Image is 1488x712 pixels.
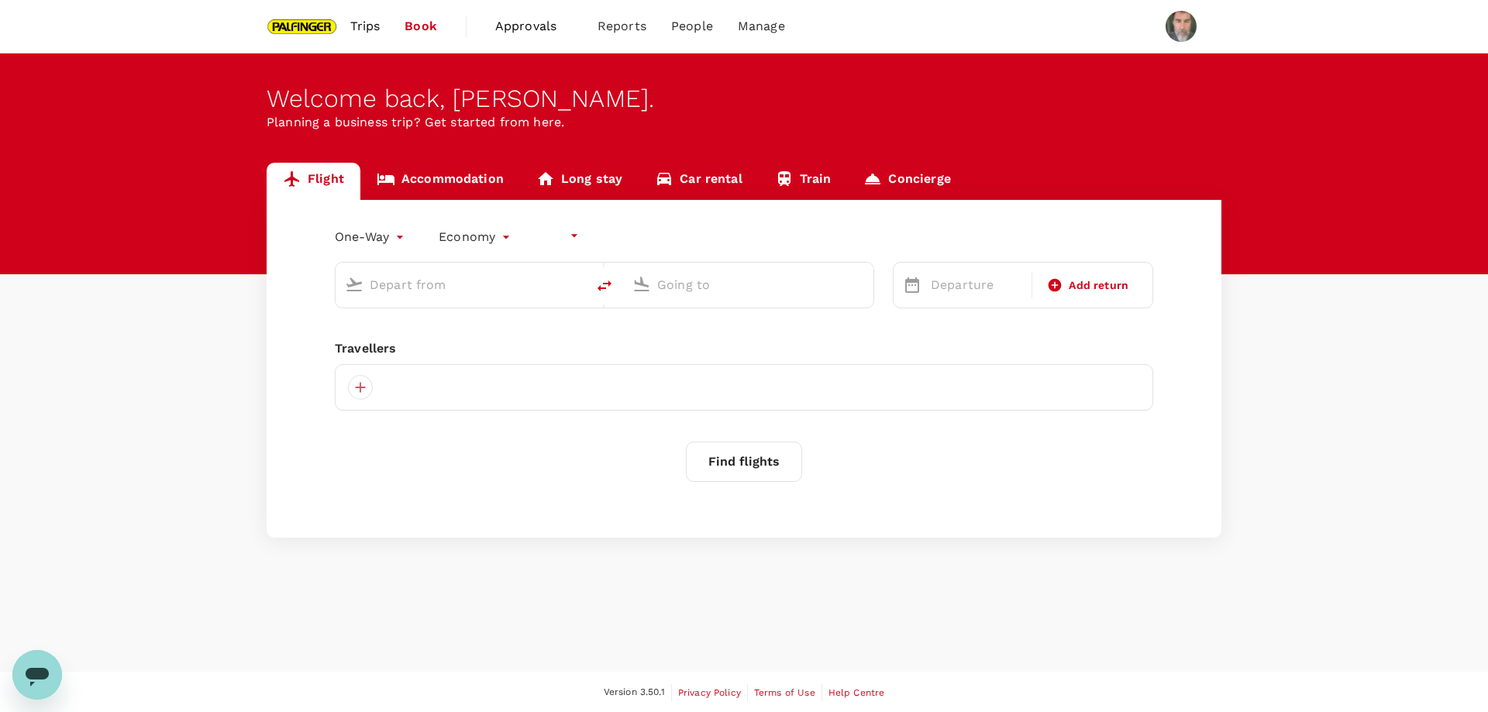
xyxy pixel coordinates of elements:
button: Open [863,283,866,286]
p: Departure [931,276,1022,294]
img: Herbert Kröll [1166,11,1197,42]
input: Going to [657,273,841,297]
a: Car rental [639,163,759,200]
a: Train [759,163,848,200]
a: Flight [267,163,360,200]
span: Trips [350,17,381,36]
img: Palfinger Asia Pacific Pte Ltd [267,9,338,43]
span: Add return [1069,277,1128,294]
a: Accommodation [360,163,520,200]
span: Reports [598,17,646,36]
span: Manage [738,17,785,36]
a: Concierge [847,163,966,200]
input: Depart from [370,273,553,297]
button: Open [575,283,578,286]
span: Help Centre [828,687,885,698]
span: Book [405,17,437,36]
p: Planning a business trip? Get started from here. [267,113,1221,132]
div: Economy [439,225,514,249]
a: Terms of Use [754,684,815,701]
button: Find flights [686,442,802,482]
a: Long stay [520,163,639,200]
div: One-Way [335,225,408,249]
span: People [671,17,713,36]
button: delete [586,267,623,304]
div: Welcome back , [PERSON_NAME] . [267,84,1221,113]
iframe: Schaltfläche zum Öffnen des Messaging-Fensters [12,650,62,700]
span: Approvals [495,17,573,36]
span: Version 3.50.1 [604,685,665,700]
div: Travellers [335,339,1153,358]
a: Help Centre [828,684,885,701]
a: Privacy Policy [678,684,741,701]
span: Privacy Policy [678,687,741,698]
span: Terms of Use [754,687,815,698]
